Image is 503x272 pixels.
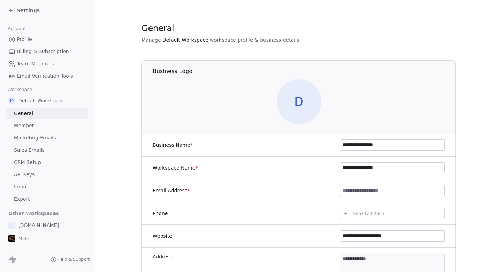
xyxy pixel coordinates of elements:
label: Workspace Name [153,164,198,171]
a: Help & Support [51,257,90,262]
span: CRM Setup [14,159,41,166]
label: Email Address [153,187,190,194]
a: Email Verification Tools [6,70,88,82]
span: +1 (555) 123-4567 [344,211,385,216]
span: Workspace [5,84,35,95]
span: D [277,79,321,124]
a: Sales Emails [6,144,88,156]
span: Member [14,122,34,129]
a: Settings [8,7,40,14]
span: workspace profile & business details [210,36,299,43]
label: Phone [153,210,168,217]
a: Team Members [6,58,88,70]
a: General [6,108,88,119]
span: Profile [17,36,32,43]
a: CRM Setup [6,157,88,168]
button: +1 (555) 123-4567 [340,208,445,219]
h1: Business Logo [153,67,456,75]
a: API Keys [6,169,88,180]
a: Marketing Emails [6,132,88,144]
span: D [8,97,15,104]
span: MLH [18,235,29,242]
label: Website [153,232,172,239]
a: Member [6,120,88,131]
a: Billing & Subscription [6,46,88,57]
span: Team Members [17,60,54,67]
span: Manage [141,36,161,43]
span: Billing & Subscription [17,48,69,55]
span: Account [5,23,29,34]
img: Untitled%20design%20(27).png [8,235,15,242]
a: Import [6,181,88,193]
span: Default Workspace [18,97,64,104]
span: Settings [17,7,40,14]
span: General [141,23,174,34]
span: Export [14,195,30,203]
span: Other Workspaces [6,208,62,219]
span: Sales Emails [14,146,45,154]
span: Help & Support [58,257,90,262]
label: Business Name [153,142,193,149]
span: API Keys [14,171,35,178]
span: [DOMAIN_NAME] [18,222,59,229]
span: Default Workspace [162,36,209,43]
a: Profile [6,34,88,45]
span: Marketing Emails [14,134,56,142]
label: Address [153,253,172,260]
span: Import [14,183,30,191]
span: Email Verification Tools [17,72,73,80]
a: Export [6,193,88,205]
span: General [14,110,33,117]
